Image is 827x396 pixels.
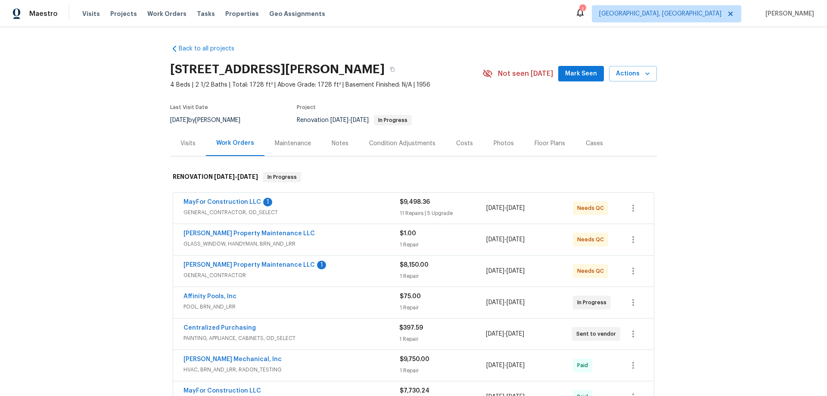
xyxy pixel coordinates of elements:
span: Needs QC [577,204,607,212]
span: In Progress [577,298,610,307]
h6: RENOVATION [173,172,258,182]
span: GENERAL_CONTRACTOR, OD_SELECT [183,208,400,217]
a: MayFor Construction LLC [183,199,261,205]
span: HVAC, BRN_AND_LRR, RADON_TESTING [183,365,400,374]
div: 1 [317,261,326,269]
span: 4 Beds | 2 1/2 Baths | Total: 1728 ft² | Above Grade: 1728 ft² | Basement Finished: N/A | 1956 [170,81,482,89]
span: Properties [225,9,259,18]
span: Project [297,105,316,110]
span: [DATE] [486,362,504,368]
span: - [330,117,369,123]
div: Condition Adjustments [369,139,435,148]
span: [DATE] [214,174,235,180]
span: [DATE] [507,268,525,274]
span: $75.00 [400,293,421,299]
span: PAINTING, APPLIANCE, CABINETS, OD_SELECT [183,334,399,343]
span: - [486,298,525,307]
span: - [486,235,525,244]
div: Work Orders [216,139,254,147]
a: [PERSON_NAME] Property Maintenance LLC [183,262,315,268]
a: Back to all projects [170,44,253,53]
span: [DATE] [507,299,525,306]
span: Needs QC [577,267,607,275]
span: $397.59 [399,325,423,331]
span: $8,150.00 [400,262,429,268]
div: Floor Plans [535,139,565,148]
span: Paid [577,361,591,370]
span: GLASS_WINDOW, HANDYMAN, BRN_AND_LRR [183,240,400,248]
a: Centralized Purchasing [183,325,256,331]
span: Visits [82,9,100,18]
button: Copy Address [385,62,400,77]
span: Work Orders [147,9,187,18]
span: $9,750.00 [400,356,429,362]
a: Affinity Pools, Inc [183,293,236,299]
span: [DATE] [486,331,504,337]
div: RENOVATION [DATE]-[DATE]In Progress [170,163,657,191]
span: Tasks [197,11,215,17]
span: [DATE] [486,237,504,243]
span: Geo Assignments [269,9,325,18]
div: 1 Repair [400,366,486,375]
span: [DATE] [330,117,348,123]
span: [DATE] [507,237,525,243]
span: GENERAL_CONTRACTOR [183,271,400,280]
span: [DATE] [486,205,504,211]
div: Costs [456,139,473,148]
span: - [486,330,524,338]
div: 1 Repair [400,303,486,312]
div: Maintenance [275,139,311,148]
span: [DATE] [170,117,188,123]
span: Last Visit Date [170,105,208,110]
span: $9,498.36 [400,199,430,205]
div: by [PERSON_NAME] [170,115,251,125]
a: [PERSON_NAME] Property Maintenance LLC [183,231,315,237]
span: [DATE] [486,299,504,306]
span: - [214,174,258,180]
span: Not seen [DATE] [498,69,553,78]
span: [DATE] [506,331,524,337]
span: In Progress [375,118,411,123]
span: In Progress [264,173,300,181]
span: [GEOGRAPHIC_DATA], [GEOGRAPHIC_DATA] [599,9,721,18]
span: [DATE] [507,205,525,211]
div: 1 Repair [400,240,486,249]
button: Actions [609,66,657,82]
span: [DATE] [507,362,525,368]
span: Needs QC [577,235,607,244]
span: Sent to vendor [576,330,619,338]
span: Maestro [29,9,58,18]
span: POOL, BRN_AND_LRR [183,302,400,311]
span: - [486,267,525,275]
span: Actions [616,69,650,79]
span: Renovation [297,117,412,123]
div: Photos [494,139,514,148]
div: 11 Repairs | 5 Upgrade [400,209,486,218]
button: Mark Seen [558,66,604,82]
span: [DATE] [237,174,258,180]
div: 1 Repair [400,272,486,281]
span: [DATE] [486,268,504,274]
div: 1 [263,198,272,206]
a: [PERSON_NAME] Mechanical, Inc [183,356,282,362]
a: MayFor Construction LLC [183,388,261,394]
span: - [486,361,525,370]
div: Cases [586,139,603,148]
span: Mark Seen [565,69,597,79]
div: Visits [180,139,196,148]
div: 1 [579,5,585,14]
span: [PERSON_NAME] [762,9,814,18]
span: - [486,204,525,212]
div: Notes [332,139,348,148]
span: [DATE] [351,117,369,123]
span: $7,730.24 [400,388,429,394]
div: 1 Repair [399,335,485,343]
span: $1.00 [400,231,416,237]
span: Projects [110,9,137,18]
h2: [STREET_ADDRESS][PERSON_NAME] [170,65,385,74]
